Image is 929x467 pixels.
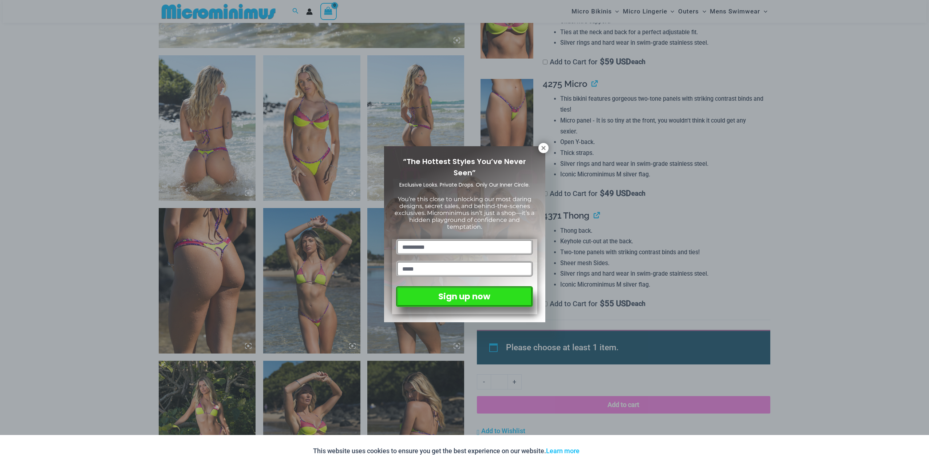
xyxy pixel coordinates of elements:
[313,446,580,456] p: This website uses cookies to ensure you get the best experience on our website.
[396,286,533,307] button: Sign up now
[585,442,616,460] button: Accept
[403,156,526,178] span: “The Hottest Styles You’ve Never Seen”
[546,447,580,455] a: Learn more
[399,181,530,188] span: Exclusive Looks. Private Drops. Only Our Inner Circle.
[538,143,549,153] button: Close
[395,196,534,231] span: You’re this close to unlocking our most daring designs, secret sales, and behind-the-scenes exclu...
